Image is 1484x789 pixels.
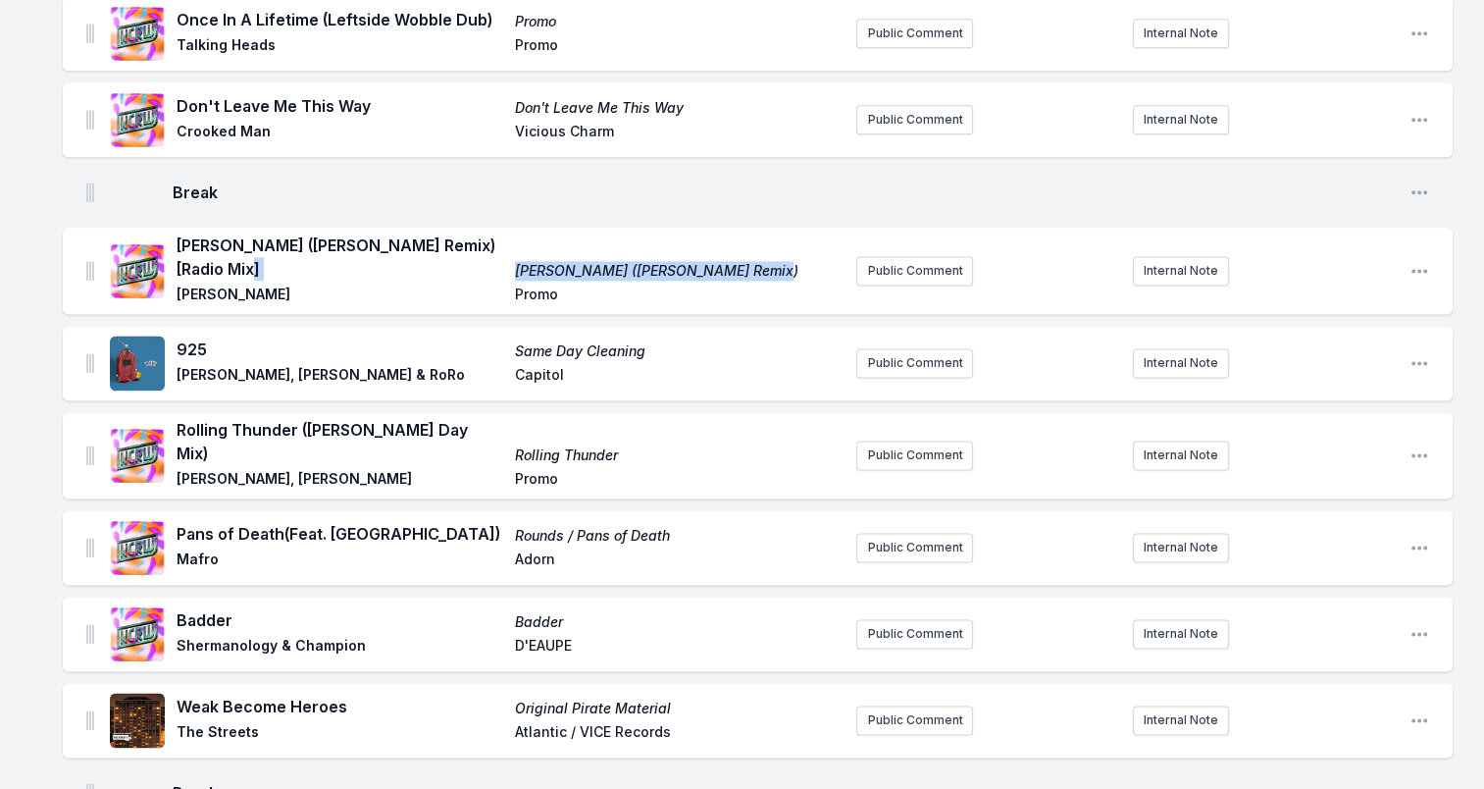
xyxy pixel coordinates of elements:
[515,35,842,59] span: Promo
[515,12,842,31] span: Promo
[1409,110,1429,130] button: Open playlist item options
[856,533,973,562] button: Public Comment
[856,706,973,735] button: Public Comment
[86,110,94,130] img: Drag Handle
[515,612,842,632] span: Badder
[515,469,842,493] span: Promo
[515,550,842,573] span: Adorn
[110,606,165,661] img: Badder
[177,35,503,59] span: Talking Heads
[177,94,503,118] span: Don't Leave Me This Way
[86,624,94,644] img: Drag Handle
[110,92,165,147] img: Don't Leave Me This Way
[86,353,94,373] img: Drag Handle
[177,8,503,31] span: Once In A Lifetime (Leftside Wobble Dub)
[177,122,503,145] span: Crooked Man
[515,342,842,361] span: Same Day Cleaning
[515,365,842,389] span: Capitol
[1409,261,1429,281] button: Open playlist item options
[110,6,165,61] img: Promo
[856,105,973,134] button: Public Comment
[1409,624,1429,644] button: Open playlist item options
[1409,183,1429,202] button: Open playlist item options
[177,338,503,361] span: 925
[1409,24,1429,43] button: Open playlist item options
[177,695,503,718] span: Weak Become Heroes
[515,285,842,308] span: Promo
[110,520,165,575] img: Rounds / Pans of Death
[1409,446,1429,465] button: Open playlist item options
[1133,533,1229,562] button: Internal Note
[856,619,973,649] button: Public Comment
[86,538,94,557] img: Drag Handle
[173,181,1394,204] span: Break
[515,98,842,118] span: Don't Leave Me This Way
[177,608,503,632] span: Badder
[515,699,842,718] span: Original Pirate Material
[86,24,94,43] img: Drag Handle
[856,441,973,470] button: Public Comment
[177,469,503,493] span: [PERSON_NAME], [PERSON_NAME]
[856,19,973,48] button: Public Comment
[177,722,503,746] span: The Streets
[515,636,842,659] span: D'EAUPE
[515,122,842,145] span: Vicious Charm
[515,261,842,281] span: [PERSON_NAME] ([PERSON_NAME] Remix)
[177,365,503,389] span: [PERSON_NAME], [PERSON_NAME] & RoRo
[856,256,973,286] button: Public Comment
[1133,19,1229,48] button: Internal Note
[1133,619,1229,649] button: Internal Note
[515,446,842,465] span: Rolling Thunder
[110,693,165,748] img: Original Pirate Material
[1409,538,1429,557] button: Open playlist item options
[86,183,94,202] img: Drag Handle
[1409,710,1429,730] button: Open playlist item options
[1133,706,1229,735] button: Internal Note
[110,336,165,391] img: Same Day Cleaning
[110,243,165,298] img: Bongo Bong (Francis Mercier Remix)
[1133,256,1229,286] button: Internal Note
[177,285,503,308] span: [PERSON_NAME]
[1133,441,1229,470] button: Internal Note
[177,636,503,659] span: Shermanology & Champion
[1133,105,1229,134] button: Internal Note
[110,428,165,483] img: Rolling Thunder
[177,550,503,573] span: Mafro
[177,418,503,465] span: Rolling Thunder ([PERSON_NAME] Day Mix)
[86,446,94,465] img: Drag Handle
[1133,348,1229,378] button: Internal Note
[856,348,973,378] button: Public Comment
[86,261,94,281] img: Drag Handle
[86,710,94,730] img: Drag Handle
[515,722,842,746] span: Atlantic / VICE Records
[1409,353,1429,373] button: Open playlist item options
[515,526,842,546] span: Rounds / Pans of Death
[177,522,503,546] span: Pans of Death (Feat. [GEOGRAPHIC_DATA])
[177,234,503,281] span: [PERSON_NAME] ([PERSON_NAME] Remix) [Radio Mix]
